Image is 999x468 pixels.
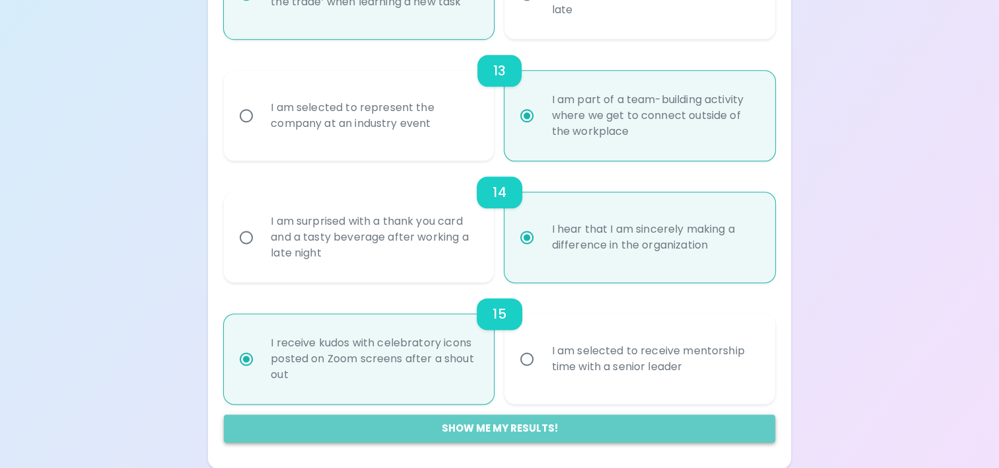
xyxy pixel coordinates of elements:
h6: 14 [493,182,506,203]
div: I hear that I am sincerely making a difference in the organization [541,206,767,269]
div: I am selected to represent the company at an industry event [260,84,487,147]
div: I am part of a team-building activity where we get to connect outside of the workplace [541,76,767,155]
div: I receive kudos with celebratory icons posted on Zoom screens after a shout out [260,319,487,399]
button: Show me my results! [224,414,775,442]
div: I am surprised with a thank you card and a tasty beverage after working a late night [260,198,487,277]
div: choice-group-check [224,282,775,404]
h6: 15 [493,303,506,325]
div: choice-group-check [224,161,775,282]
div: I am selected to receive mentorship time with a senior leader [541,327,767,391]
h6: 13 [493,60,506,81]
div: choice-group-check [224,39,775,161]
